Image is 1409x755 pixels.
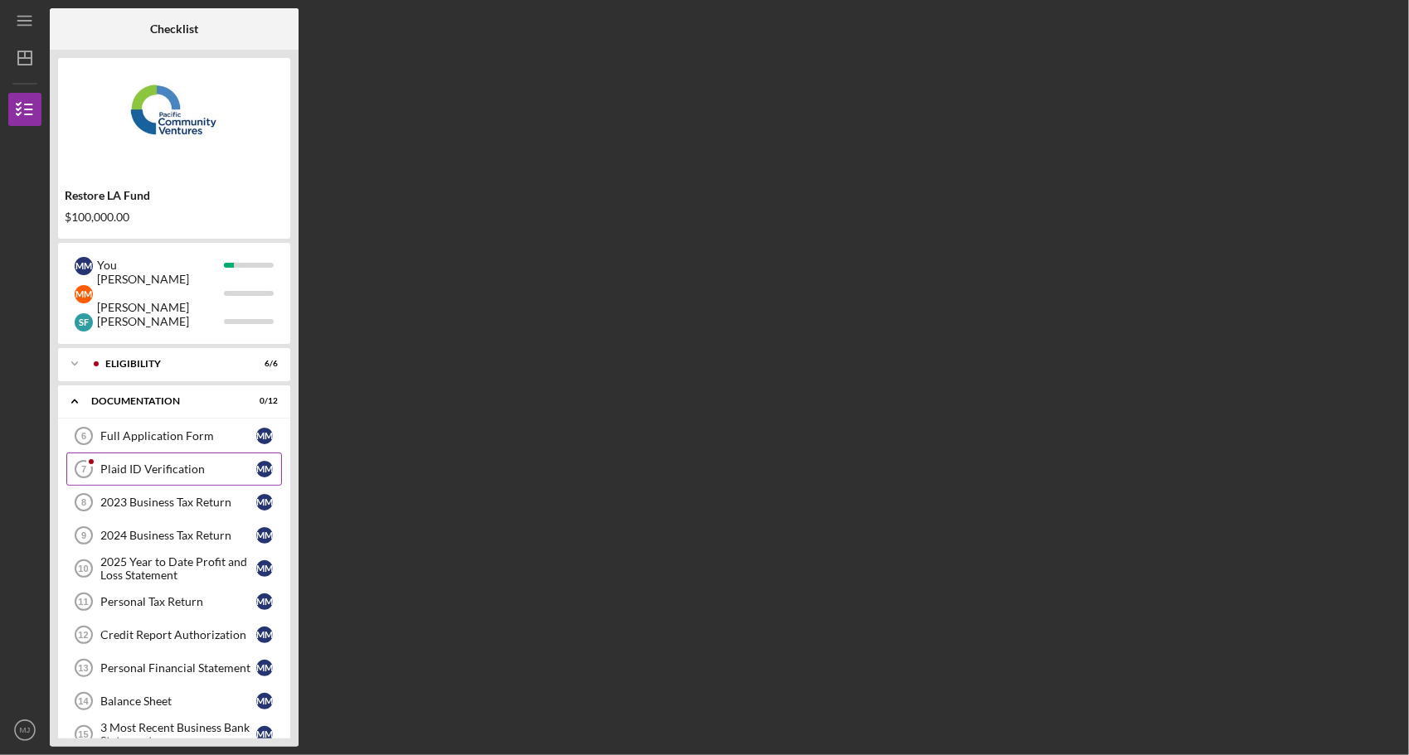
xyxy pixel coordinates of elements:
[150,22,198,36] b: Checklist
[66,486,282,519] a: 82023 Business Tax ReturnMM
[91,396,236,406] div: Documentation
[248,359,278,369] div: 6 / 6
[78,729,88,739] tspan: 15
[97,265,224,322] div: [PERSON_NAME] [PERSON_NAME]
[105,359,236,369] div: Eligibility
[81,464,86,474] tspan: 7
[66,419,282,453] a: 6Full Application FormMM
[66,718,282,751] a: 153 Most Recent Business Bank StatementsMM
[78,630,88,640] tspan: 12
[65,211,284,224] div: $100,000.00
[58,66,290,166] img: Product logo
[8,714,41,747] button: MJ
[66,453,282,486] a: 7Plaid ID VerificationMM
[97,307,224,336] div: [PERSON_NAME]
[256,660,273,676] div: M M
[256,726,273,743] div: M M
[65,189,284,202] div: Restore LA Fund
[66,685,282,718] a: 14Balance SheetMM
[97,251,224,279] div: You
[78,564,88,574] tspan: 10
[66,618,282,651] a: 12Credit Report AuthorizationMM
[78,696,89,706] tspan: 14
[100,429,256,443] div: Full Application Form
[248,396,278,406] div: 0 / 12
[100,695,256,708] div: Balance Sheet
[100,661,256,675] div: Personal Financial Statement
[100,628,256,641] div: Credit Report Authorization
[66,585,282,618] a: 11Personal Tax ReturnMM
[100,555,256,582] div: 2025 Year to Date Profit and Loss Statement
[256,428,273,444] div: M M
[75,313,93,332] div: S F
[100,462,256,476] div: Plaid ID Verification
[100,595,256,608] div: Personal Tax Return
[20,726,31,735] text: MJ
[100,721,256,748] div: 3 Most Recent Business Bank Statements
[256,693,273,709] div: M M
[78,663,88,673] tspan: 13
[256,527,273,544] div: M M
[100,529,256,542] div: 2024 Business Tax Return
[66,552,282,585] a: 102025 Year to Date Profit and Loss StatementMM
[66,519,282,552] a: 92024 Business Tax ReturnMM
[75,257,93,275] div: M M
[81,530,86,540] tspan: 9
[81,431,86,441] tspan: 6
[256,494,273,511] div: M M
[66,651,282,685] a: 13Personal Financial StatementMM
[75,285,93,303] div: M M
[78,597,88,607] tspan: 11
[256,461,273,477] div: M M
[100,496,256,509] div: 2023 Business Tax Return
[81,497,86,507] tspan: 8
[256,560,273,577] div: M M
[256,627,273,643] div: M M
[256,593,273,610] div: M M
